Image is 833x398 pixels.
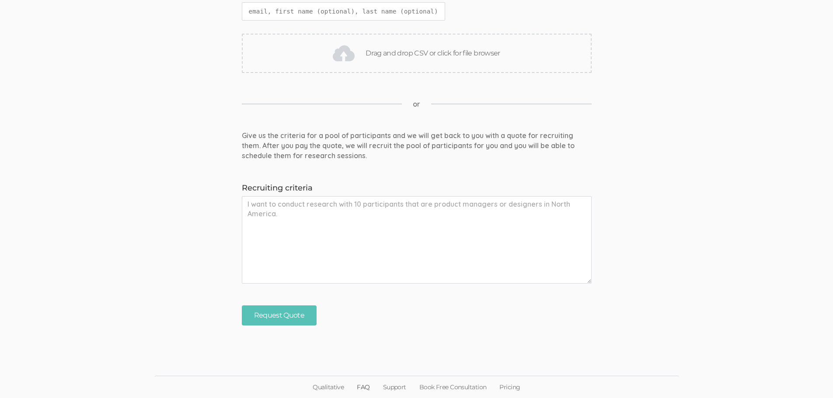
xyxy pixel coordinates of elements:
a: Qualitative [306,376,350,398]
div: Give us the criteria for a pool of participants and we will get back to you with a quote for recr... [235,131,598,161]
img: Drag and drop CSV or click for file browser [333,42,355,64]
div: Drag and drop CSV or click for file browser [242,34,592,73]
label: Recruiting criteria [242,183,592,194]
a: Book Free Consultation [413,376,493,398]
a: FAQ [350,376,376,398]
input: Request Quote [242,305,317,326]
span: or [413,99,420,109]
a: Pricing [493,376,526,398]
code: email, first name (optional), last name (optional) [242,2,445,21]
iframe: Chat Widget [789,356,833,398]
a: Support [376,376,413,398]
